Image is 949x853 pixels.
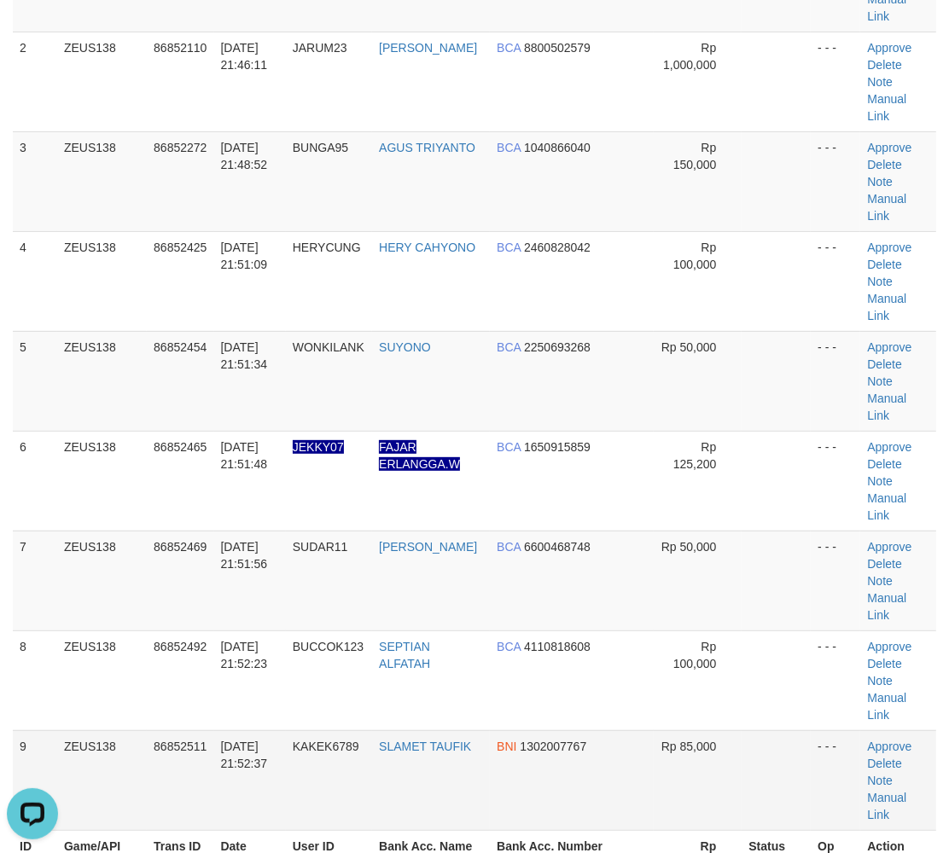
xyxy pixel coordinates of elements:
[867,774,893,787] a: Note
[867,791,906,821] a: Manual Link
[867,340,911,354] a: Approve
[57,431,147,531] td: ZEUS138
[13,630,57,730] td: 8
[524,241,591,254] span: Copy 2460828042 to clipboard
[867,657,901,670] a: Delete
[867,540,911,554] a: Approve
[497,540,521,554] span: BCA
[293,340,364,354] span: WONKILANK
[221,41,268,72] span: [DATE] 21:46:11
[811,131,860,231] td: - - -
[524,141,591,154] span: Copy 1040866040 to clipboard
[811,730,860,830] td: - - -
[673,640,717,670] span: Rp 100,000
[524,640,591,653] span: Copy 4110818608 to clipboard
[867,474,893,488] a: Note
[673,440,717,471] span: Rp 125,200
[293,440,344,454] span: Nama rekening ada tanda titik/strip, harap diedit
[811,630,860,730] td: - - -
[57,630,147,730] td: ZEUS138
[57,730,147,830] td: ZEUS138
[13,331,57,431] td: 5
[867,440,911,454] a: Approve
[13,431,57,531] td: 6
[867,58,901,72] a: Delete
[293,740,359,753] span: KAKEK6789
[524,540,591,554] span: Copy 6600468748 to clipboard
[661,540,717,554] span: Rp 50,000
[867,491,906,522] a: Manual Link
[811,331,860,431] td: - - -
[867,92,906,123] a: Manual Link
[379,440,460,471] a: FAJAR ERLANGGA.W
[379,41,477,55] a: [PERSON_NAME]
[497,740,516,753] span: BNI
[154,241,207,254] span: 86852425
[867,591,906,622] a: Manual Link
[867,357,901,371] a: Delete
[221,440,268,471] span: [DATE] 21:51:48
[867,740,911,753] a: Approve
[293,41,347,55] span: JARUM23
[811,531,860,630] td: - - -
[379,740,471,753] a: SLAMET TAUFIK
[57,131,147,231] td: ZEUS138
[524,340,591,354] span: Copy 2250693268 to clipboard
[867,275,893,288] a: Note
[293,241,361,254] span: HERYCUNG
[154,540,207,554] span: 86852469
[13,231,57,331] td: 4
[867,241,911,254] a: Approve
[154,340,207,354] span: 86852454
[221,540,268,571] span: [DATE] 21:51:56
[520,740,586,753] span: Copy 1302007767 to clipboard
[379,241,475,254] a: HERY CAHYONO
[221,640,268,670] span: [DATE] 21:52:23
[811,431,860,531] td: - - -
[497,440,521,454] span: BCA
[497,241,521,254] span: BCA
[524,41,591,55] span: Copy 8800502579 to clipboard
[673,141,717,171] span: Rp 150,000
[221,241,268,271] span: [DATE] 21:51:09
[154,740,207,753] span: 86852511
[867,158,901,171] a: Delete
[497,141,521,154] span: BCA
[379,141,475,154] a: AGUS TRIYANTO
[497,640,521,653] span: BCA
[867,41,911,55] a: Approve
[13,730,57,830] td: 9
[379,540,477,554] a: [PERSON_NAME]
[497,41,521,55] span: BCA
[867,292,906,322] a: Manual Link
[154,141,207,154] span: 86852272
[57,231,147,331] td: ZEUS138
[661,740,717,753] span: Rp 85,000
[673,241,717,271] span: Rp 100,000
[154,640,207,653] span: 86852492
[867,192,906,223] a: Manual Link
[293,640,364,653] span: BUCCOK123
[867,457,901,471] a: Delete
[293,141,348,154] span: BUNGA95
[13,131,57,231] td: 3
[867,175,893,189] a: Note
[379,340,431,354] a: SUYONO
[867,674,893,688] a: Note
[57,32,147,131] td: ZEUS138
[57,531,147,630] td: ZEUS138
[524,440,591,454] span: Copy 1650915859 to clipboard
[867,392,906,422] a: Manual Link
[867,557,901,571] a: Delete
[867,374,893,388] a: Note
[221,141,268,171] span: [DATE] 21:48:52
[154,41,207,55] span: 86852110
[221,340,268,371] span: [DATE] 21:51:34
[867,574,893,588] a: Note
[867,258,901,271] a: Delete
[663,41,716,72] span: Rp 1,000,000
[867,691,906,722] a: Manual Link
[13,32,57,131] td: 2
[293,540,348,554] span: SUDAR11
[811,231,860,331] td: - - -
